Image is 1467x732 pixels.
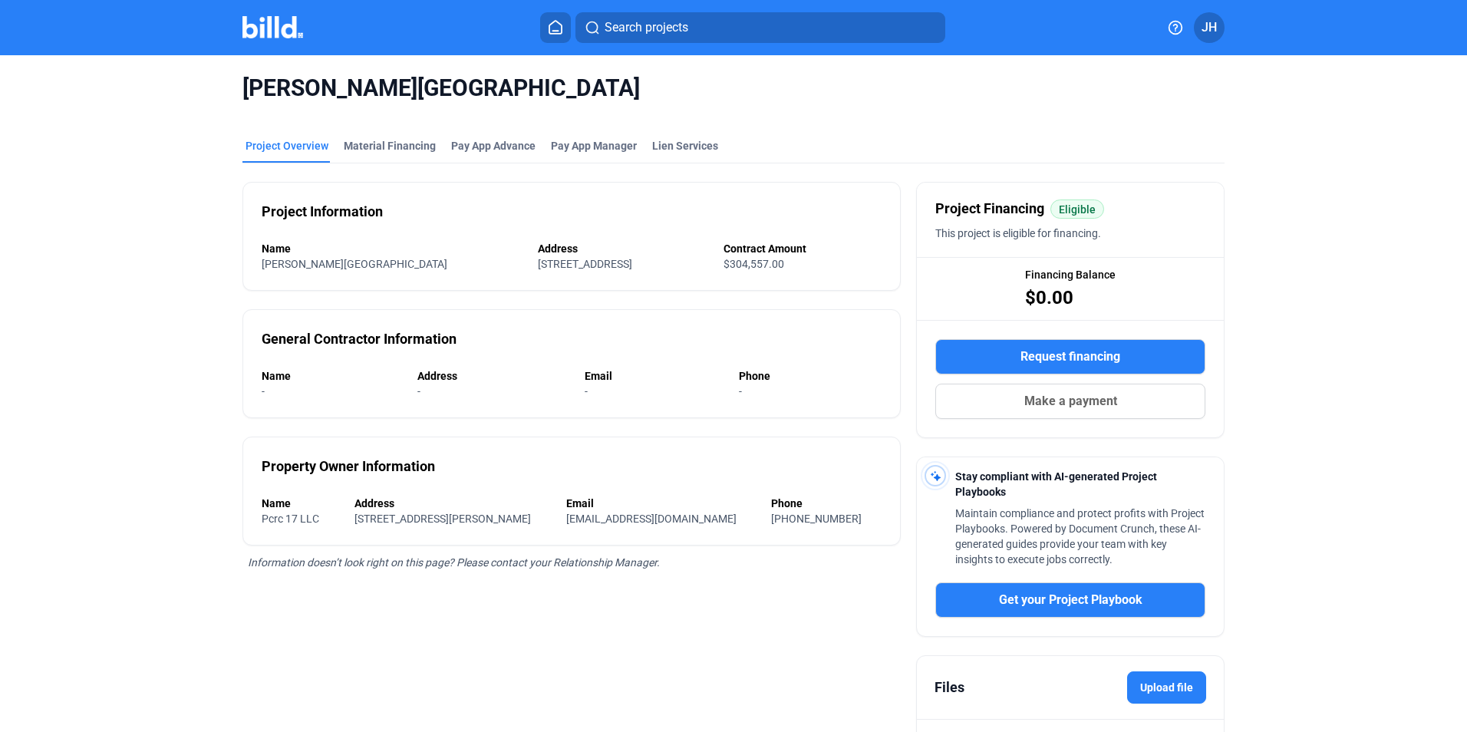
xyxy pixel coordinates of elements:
span: $0.00 [1025,285,1073,310]
span: Financing Balance [1025,267,1116,282]
mat-chip: Eligible [1050,199,1104,219]
div: Name [262,241,523,256]
div: Pay App Advance [451,138,536,153]
div: Address [538,241,707,256]
span: Search projects [605,18,688,37]
div: Material Financing [344,138,436,153]
div: Project Overview [246,138,328,153]
div: Phone [739,368,882,384]
span: Get your Project Playbook [999,591,1142,609]
span: - [739,385,742,397]
span: Request financing [1020,348,1120,366]
div: Name [262,496,339,511]
span: Stay compliant with AI-generated Project Playbooks [955,470,1157,498]
div: Files [935,677,964,698]
label: Upload file [1127,671,1206,704]
span: Maintain compliance and protect profits with Project Playbooks. Powered by Document Crunch, these... [955,507,1205,565]
span: - [585,385,588,397]
span: - [262,385,265,397]
span: Pcrc 17 LLC [262,513,319,525]
span: [STREET_ADDRESS][PERSON_NAME] [354,513,531,525]
span: Project Financing [935,198,1044,219]
span: $304,557.00 [724,258,784,270]
span: Information doesn’t look right on this page? Please contact your Relationship Manager. [248,556,660,569]
div: Address [354,496,551,511]
div: Email [585,368,724,384]
span: JH [1202,18,1217,37]
div: Phone [771,496,882,511]
div: Project Information [262,201,383,223]
div: Name [262,368,402,384]
span: - [417,385,420,397]
span: [STREET_ADDRESS] [538,258,632,270]
div: Address [417,368,569,384]
span: [PHONE_NUMBER] [771,513,862,525]
div: General Contractor Information [262,328,457,350]
div: Lien Services [652,138,718,153]
span: [PERSON_NAME][GEOGRAPHIC_DATA] [262,258,447,270]
span: This project is eligible for financing. [935,227,1101,239]
span: [EMAIL_ADDRESS][DOMAIN_NAME] [566,513,737,525]
span: Make a payment [1024,392,1117,411]
span: Pay App Manager [551,138,637,153]
div: Email [566,496,757,511]
img: Billd Company Logo [242,16,303,38]
div: Property Owner Information [262,456,435,477]
div: Contract Amount [724,241,882,256]
span: [PERSON_NAME][GEOGRAPHIC_DATA] [242,74,1225,103]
